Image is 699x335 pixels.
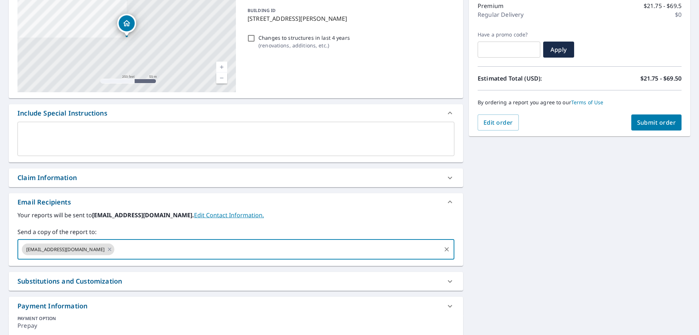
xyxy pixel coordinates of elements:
p: BUILDING ID [248,7,276,13]
p: Premium [478,1,503,10]
p: $21.75 - $69.50 [640,74,682,83]
label: Send a copy of the report to: [17,227,454,236]
p: [STREET_ADDRESS][PERSON_NAME] [248,14,451,23]
div: Claim Information [9,168,463,187]
div: Dropped pin, building 1, Residential property, 30839 NW Highway 47 Buxton, OR 97109 [117,14,136,36]
div: Claim Information [17,173,77,183]
label: Have a promo code? [478,31,540,38]
a: EditContactInfo [194,211,264,219]
span: Apply [549,46,568,54]
a: Current Level 17, Zoom Out [216,73,227,83]
button: Apply [543,42,574,58]
div: Substitutions and Customization [9,272,463,291]
div: Include Special Instructions [17,108,107,118]
div: PAYMENT OPTION [17,315,454,322]
p: Regular Delivery [478,10,524,19]
span: [EMAIL_ADDRESS][DOMAIN_NAME] [22,246,109,253]
a: Current Level 17, Zoom In [216,62,227,73]
p: ( renovations, additions, etc. ) [258,42,350,49]
div: Include Special Instructions [9,104,463,122]
div: Substitutions and Customization [17,276,122,286]
p: $0 [675,10,682,19]
div: [EMAIL_ADDRESS][DOMAIN_NAME] [22,244,114,255]
label: Your reports will be sent to [17,211,454,219]
div: Email Recipients [9,193,463,211]
div: Email Recipients [17,197,71,207]
p: By ordering a report you agree to our [478,99,682,106]
p: Changes to structures in last 4 years [258,34,350,42]
p: Estimated Total (USD): [478,74,580,83]
b: [EMAIL_ADDRESS][DOMAIN_NAME]. [92,211,194,219]
div: Payment Information [9,297,463,315]
button: Submit order [631,114,682,131]
p: $21.75 - $69.5 [644,1,682,10]
button: Clear [442,244,452,254]
span: Submit order [637,118,676,126]
a: Terms of Use [571,99,604,106]
div: Payment Information [17,301,87,311]
span: Edit order [483,118,513,126]
button: Edit order [478,114,519,131]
